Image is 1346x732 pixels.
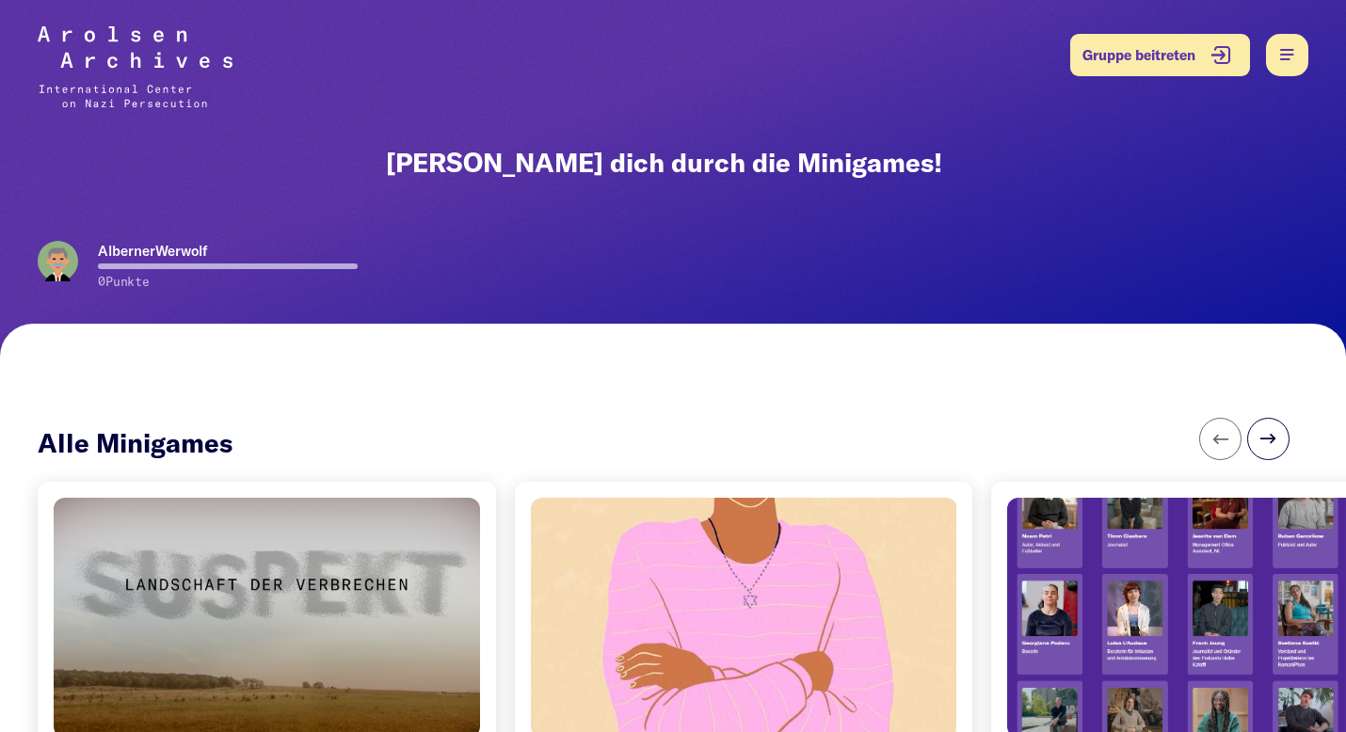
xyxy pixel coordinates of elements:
[98,274,149,289] span: 0
[38,241,78,281] img: sleepy.svg
[38,427,232,459] h5: Alle Minigames
[356,147,972,179] h1: [PERSON_NAME] dich durch die Minigames!
[98,242,208,259] strong: AlbernerWerwolf
[105,274,149,289] span: Punkte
